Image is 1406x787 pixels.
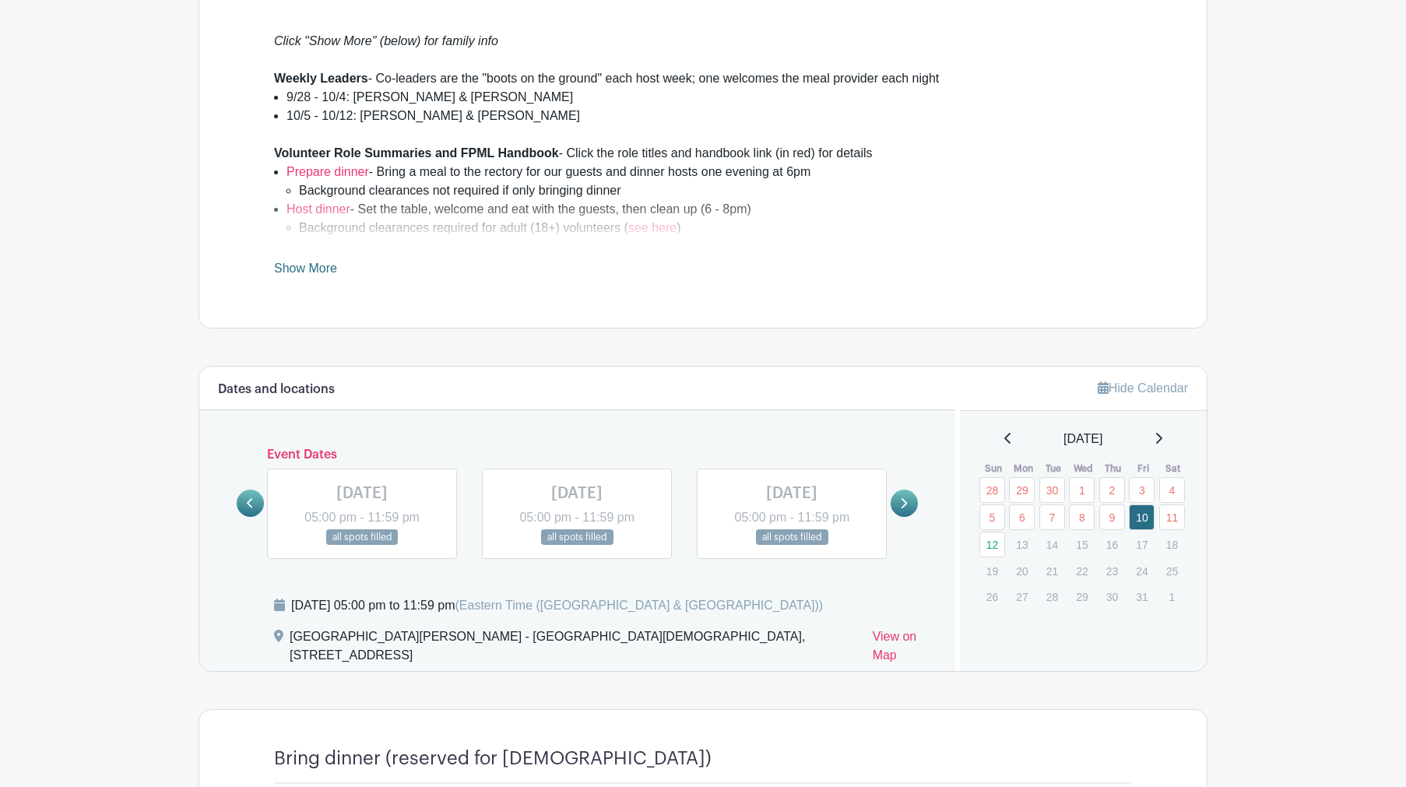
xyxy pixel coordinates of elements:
[1158,461,1189,476] th: Sat
[455,599,823,612] span: (Eastern Time ([GEOGRAPHIC_DATA] & [GEOGRAPHIC_DATA]))
[286,202,350,216] a: Host dinner
[1099,504,1125,530] a: 9
[1009,559,1035,583] p: 20
[1129,585,1155,609] p: 31
[1069,559,1095,583] p: 22
[286,200,1132,237] li: - Set the table, welcome and eat with the guests, then clean up (6 - 8pm)
[1098,381,1188,395] a: Hide Calendar
[1009,504,1035,530] a: 6
[1098,461,1129,476] th: Thu
[1039,585,1065,609] p: 28
[1129,477,1155,503] a: 3
[1039,461,1069,476] th: Tue
[1069,585,1095,609] p: 29
[290,627,860,671] div: [GEOGRAPHIC_DATA][PERSON_NAME] - [GEOGRAPHIC_DATA][DEMOGRAPHIC_DATA], [STREET_ADDRESS]
[1063,430,1102,448] span: [DATE]
[1159,585,1185,609] p: 1
[274,146,559,160] strong: Volunteer Role Summaries and FPML Handbook
[979,504,1005,530] a: 5
[218,382,335,397] h6: Dates and locations
[274,72,368,85] strong: Weekly Leaders
[979,585,1005,609] p: 26
[979,559,1005,583] p: 19
[1069,504,1095,530] a: 8
[286,107,1132,125] li: 10/5 - 10/12: [PERSON_NAME] & [PERSON_NAME]
[286,240,366,253] a: Stay overnight
[1129,532,1155,557] p: 17
[1039,477,1065,503] a: 30
[1069,477,1095,503] a: 1
[1099,585,1125,609] p: 30
[286,165,369,178] a: Prepare dinner
[1099,532,1125,557] p: 16
[274,747,712,770] h4: Bring dinner (reserved for [DEMOGRAPHIC_DATA])
[1068,461,1098,476] th: Wed
[1009,532,1035,557] p: 13
[264,448,891,462] h6: Event Dates
[979,461,1009,476] th: Sun
[1128,461,1158,476] th: Fri
[1159,559,1185,583] p: 25
[979,532,1005,557] a: 12
[1159,532,1185,557] p: 18
[1039,504,1065,530] a: 7
[286,237,1132,275] li: - Greet guests, sleep in one of two host rooms, then lock up in the morning (8pm - 6am)
[274,262,337,281] a: Show More
[979,477,1005,503] a: 28
[628,221,677,234] a: see here
[286,163,1132,200] li: - Bring a meal to the rectory for our guests and dinner hosts one evening at 6pm
[1039,559,1065,583] p: 21
[1039,532,1065,557] p: 14
[1069,532,1095,557] p: 15
[299,219,1132,237] li: Background clearances required for adult (18+) volunteers ( )
[1099,559,1125,583] p: 23
[291,596,823,615] div: [DATE] 05:00 pm to 11:59 pm
[274,69,1132,88] div: - Co-leaders are the "boots on the ground" each host week; one welcomes the meal provider each night
[286,88,1132,107] li: 9/28 - 10/4: [PERSON_NAME] & [PERSON_NAME]
[1009,585,1035,609] p: 27
[1129,504,1155,530] a: 10
[1008,461,1039,476] th: Mon
[274,144,1132,163] div: - Click the role titles and handbook link (in red) for details
[1099,477,1125,503] a: 2
[299,181,1132,200] li: Background clearances not required if only bringing dinner
[1159,504,1185,530] a: 11
[274,34,498,47] em: Click "Show More" (below) for family info
[1009,477,1035,503] a: 29
[873,627,937,671] a: View on Map
[1129,559,1155,583] p: 24
[1159,477,1185,503] a: 4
